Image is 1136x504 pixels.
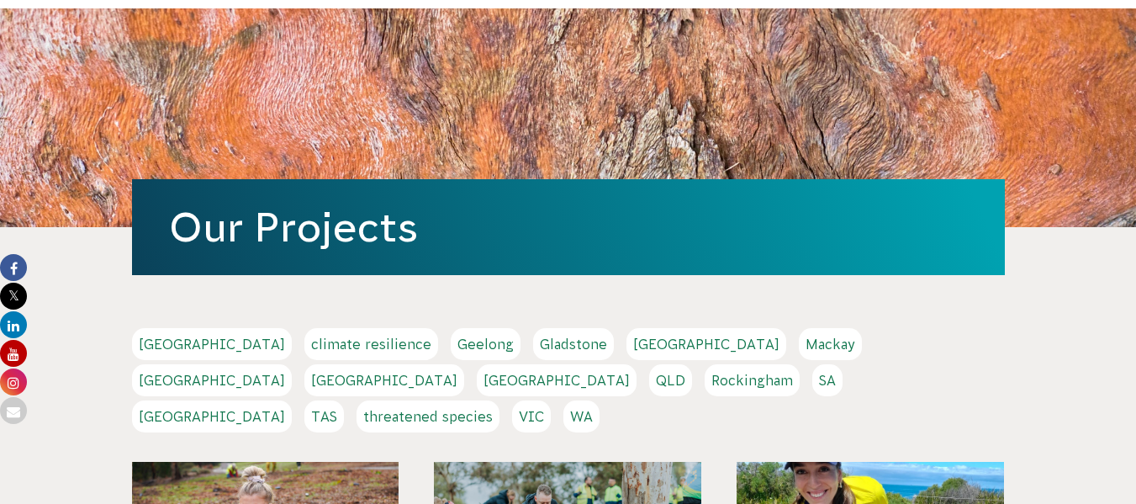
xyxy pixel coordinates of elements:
a: [GEOGRAPHIC_DATA] [132,401,292,432]
a: Gladstone [533,328,614,360]
a: threatened species [357,401,499,432]
a: [GEOGRAPHIC_DATA] [304,364,464,396]
a: [GEOGRAPHIC_DATA] [132,364,292,396]
a: climate resilience [304,328,438,360]
a: Geelong [451,328,520,360]
a: WA [563,401,600,432]
a: [GEOGRAPHIC_DATA] [132,328,292,360]
a: QLD [649,364,692,396]
a: VIC [512,401,551,432]
a: [GEOGRAPHIC_DATA] [626,328,786,360]
a: SA [812,364,843,396]
a: Mackay [799,328,862,360]
a: Rockingham [705,364,800,396]
a: Our Projects [169,204,418,250]
a: TAS [304,401,344,432]
a: [GEOGRAPHIC_DATA] [477,364,637,396]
